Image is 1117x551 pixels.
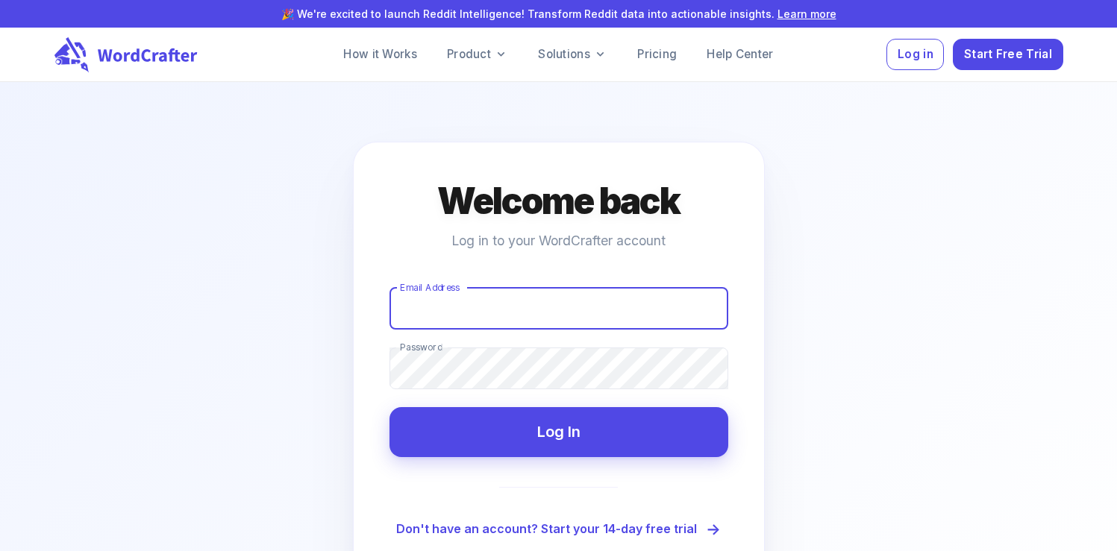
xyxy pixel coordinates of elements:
[953,39,1063,71] button: Start Free Trial
[437,178,680,224] h4: Welcome back
[24,6,1093,22] p: 🎉 We're excited to launch Reddit Intelligence! Transform Reddit data into actionable insights.
[400,281,460,294] label: Email Address
[331,40,429,69] a: How it Works
[898,45,933,65] span: Log in
[396,517,721,542] a: Don't have an account? Start your 14-day free trial
[400,341,442,353] label: Password
[777,7,836,20] a: Learn more
[625,40,689,69] a: Pricing
[389,407,728,457] button: Log In
[964,45,1052,65] span: Start Free Trial
[695,40,785,69] a: Help Center
[886,39,944,71] button: Log in
[526,40,619,69] a: Solutions
[451,230,666,251] p: Log in to your WordCrafter account
[435,40,520,69] a: Product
